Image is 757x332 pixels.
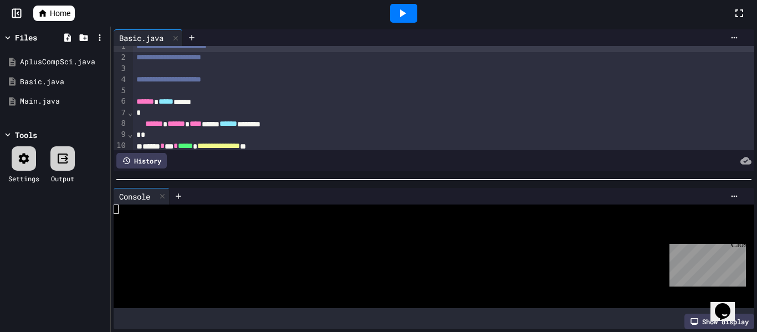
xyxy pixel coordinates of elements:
[8,173,39,183] div: Settings
[114,118,127,129] div: 8
[114,74,127,85] div: 4
[114,108,127,119] div: 7
[20,76,106,88] div: Basic.java
[114,129,127,140] div: 9
[20,57,106,68] div: AplusCompSci.java
[116,153,167,168] div: History
[51,173,74,183] div: Output
[710,288,746,321] iframe: chat widget
[33,6,75,21] a: Home
[114,32,169,44] div: Basic.java
[15,129,37,141] div: Tools
[114,63,127,74] div: 3
[20,96,106,107] div: Main.java
[665,239,746,287] iframe: chat widget
[114,29,183,46] div: Basic.java
[127,130,133,139] span: Fold line
[114,96,127,107] div: 6
[114,41,127,52] div: 1
[50,8,70,19] span: Home
[114,191,156,202] div: Console
[684,314,754,329] div: Show display
[114,52,127,63] div: 2
[4,4,76,70] div: Chat with us now!Close
[15,32,37,43] div: Files
[127,108,133,117] span: Fold line
[114,85,127,96] div: 5
[114,140,127,151] div: 10
[114,188,170,205] div: Console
